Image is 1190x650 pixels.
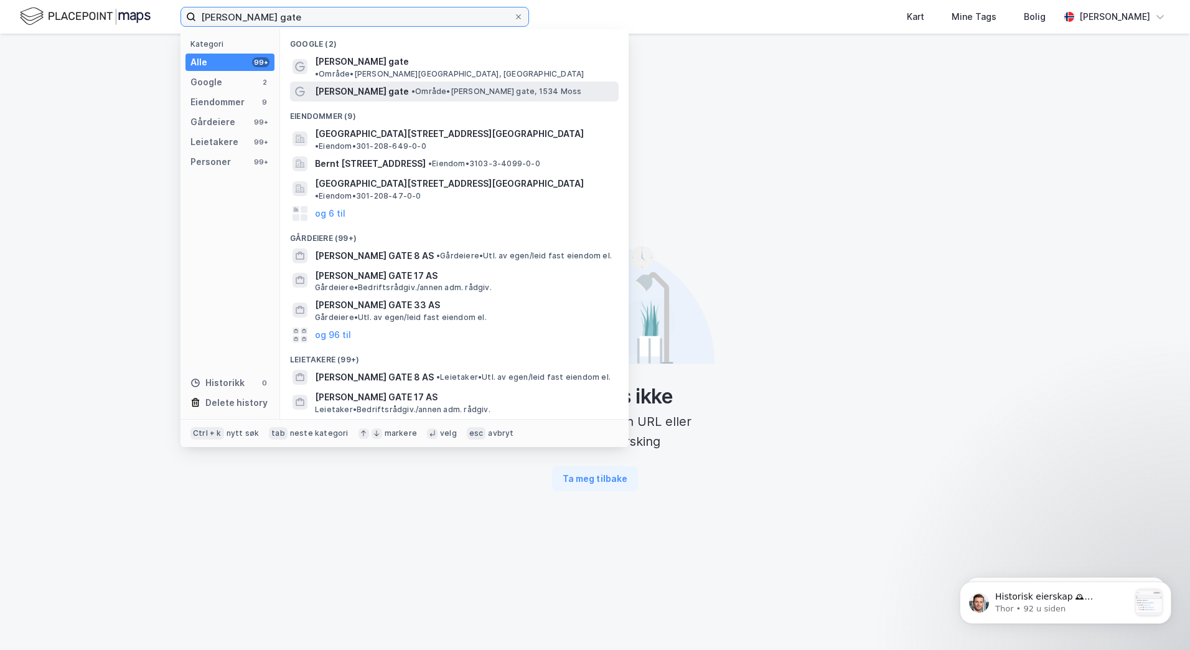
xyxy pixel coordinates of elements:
[190,75,222,90] div: Google
[315,405,490,415] span: Leietaker • Bedriftsrådgiv./annen adm. rådgiv.
[227,428,260,438] div: nytt søk
[315,313,487,323] span: Gårdeiere • Utl. av egen/leid fast eiendom el.
[190,115,235,130] div: Gårdeiere
[436,372,611,382] span: Leietaker • Utl. av egen/leid fast eiendom el.
[315,69,584,79] span: Område • [PERSON_NAME][GEOGRAPHIC_DATA], [GEOGRAPHIC_DATA]
[190,375,245,390] div: Historikk
[190,427,224,440] div: Ctrl + k
[190,154,231,169] div: Personer
[252,137,269,147] div: 99+
[260,378,269,388] div: 0
[467,427,486,440] div: esc
[190,39,274,49] div: Kategori
[907,9,924,24] div: Kart
[436,251,440,260] span: •
[190,95,245,110] div: Eiendommer
[20,6,151,27] img: logo.f888ab2527a4732fd821a326f86c7f29.svg
[428,159,540,169] span: Eiendom • 3103-3-4099-0-0
[440,428,457,438] div: velg
[315,191,319,200] span: •
[190,55,207,70] div: Alle
[428,159,432,168] span: •
[1024,9,1046,24] div: Bolig
[260,97,269,107] div: 9
[941,557,1190,644] iframe: Intercom notifications melding
[252,117,269,127] div: 99+
[290,428,349,438] div: neste kategori
[280,224,629,246] div: Gårdeiere (99+)
[315,248,434,263] span: [PERSON_NAME] GATE 8 AS
[280,29,629,52] div: Google (2)
[252,57,269,67] div: 99+
[952,9,996,24] div: Mine Tags
[315,268,614,283] span: [PERSON_NAME] GATE 17 AS
[315,327,351,342] button: og 96 til
[280,101,629,124] div: Eiendommer (9)
[488,428,513,438] div: avbryt
[280,345,629,367] div: Leietakere (99+)
[385,428,417,438] div: markere
[411,87,415,96] span: •
[552,466,638,491] button: Ta meg tilbake
[315,69,319,78] span: •
[196,7,513,26] input: Søk på adresse, matrikkel, gårdeiere, leietakere eller personer
[315,126,584,141] span: [GEOGRAPHIC_DATA][STREET_ADDRESS][GEOGRAPHIC_DATA]
[190,134,238,149] div: Leietakere
[315,54,409,69] span: [PERSON_NAME] gate
[411,87,581,97] span: Område • [PERSON_NAME] gate, 1534 Moss
[436,372,440,382] span: •
[315,84,409,99] span: [PERSON_NAME] gate
[315,390,614,405] span: [PERSON_NAME] GATE 17 AS
[315,141,319,151] span: •
[315,156,426,171] span: Bernt [STREET_ADDRESS]
[315,298,614,313] span: [PERSON_NAME] GATE 33 AS
[315,206,345,221] button: og 6 til
[315,176,584,191] span: [GEOGRAPHIC_DATA][STREET_ADDRESS][GEOGRAPHIC_DATA]
[436,251,612,261] span: Gårdeiere • Utl. av egen/leid fast eiendom el.
[315,283,492,293] span: Gårdeiere • Bedriftsrådgiv./annen adm. rådgiv.
[315,370,434,385] span: [PERSON_NAME] GATE 8 AS
[205,395,268,410] div: Delete history
[260,77,269,87] div: 2
[252,157,269,167] div: 99+
[1079,9,1150,24] div: [PERSON_NAME]
[315,141,426,151] span: Eiendom • 301-208-649-0-0
[269,427,288,440] div: tab
[315,191,421,201] span: Eiendom • 301-208-47-0-0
